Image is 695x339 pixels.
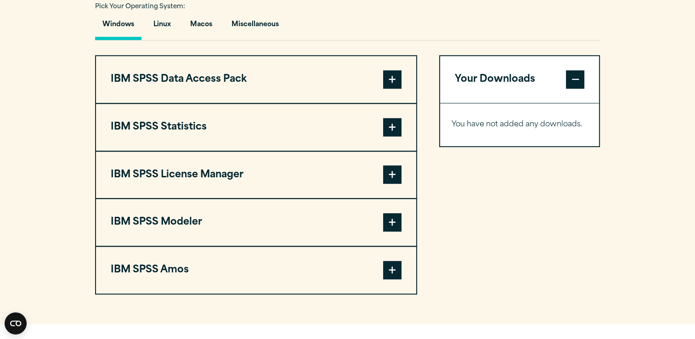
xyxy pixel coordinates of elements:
button: IBM SPSS Modeler [96,199,416,246]
button: Windows [95,14,141,40]
button: IBM SPSS Amos [96,247,416,294]
span: Pick Your Operating System: [95,4,185,10]
button: IBM SPSS License Manager [96,152,416,198]
button: Open CMP widget [5,312,27,334]
button: Linux [146,14,178,40]
button: IBM SPSS Data Access Pack [96,56,416,103]
button: Macos [183,14,220,40]
button: Miscellaneous [224,14,286,40]
div: Your Downloads [440,103,599,146]
button: Your Downloads [440,56,599,103]
button: IBM SPSS Statistics [96,104,416,151]
p: You have not added any downloads. [452,118,588,131]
